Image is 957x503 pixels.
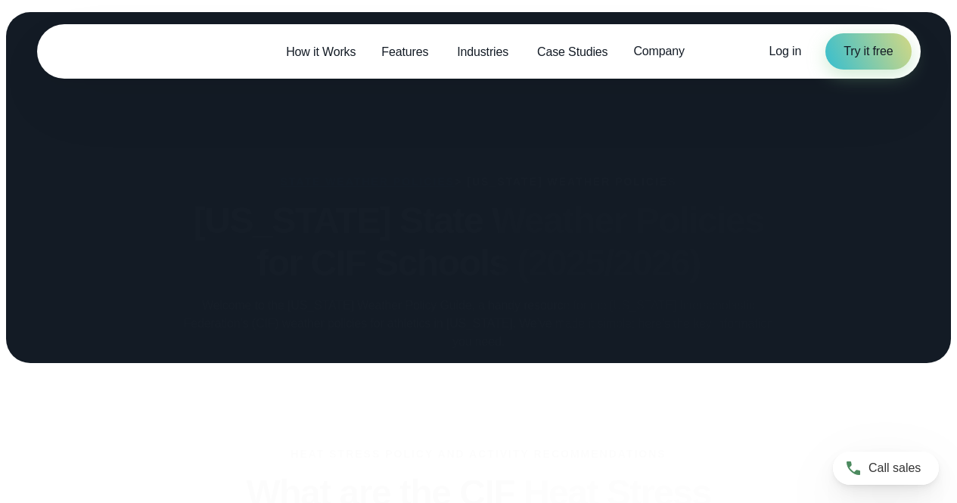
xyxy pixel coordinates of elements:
[524,36,620,67] a: Case Studies
[286,43,356,61] span: How it Works
[537,43,607,61] span: Case Studies
[381,43,428,61] span: Features
[273,36,368,67] a: How it Works
[769,45,802,57] span: Log in
[844,42,893,61] span: Try it free
[457,43,508,61] span: Industries
[633,42,684,61] span: Company
[833,452,939,485] a: Call sales
[769,42,802,61] a: Log in
[825,33,911,70] a: Try it free
[868,459,921,477] span: Call sales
